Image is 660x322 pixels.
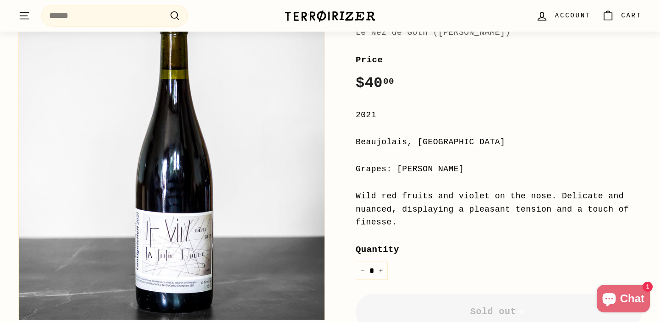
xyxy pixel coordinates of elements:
[19,14,324,320] img: Fenetre sur LantignieHeH
[356,28,511,37] a: Le Nez de Goth ([PERSON_NAME])
[596,2,647,29] a: Cart
[470,306,527,317] span: Sold out
[356,163,642,176] div: Grapes: [PERSON_NAME]
[356,109,642,122] div: 2021
[356,75,394,92] span: $40
[356,136,642,149] div: Beaujolais, [GEOGRAPHIC_DATA]
[621,11,642,21] span: Cart
[530,2,596,29] a: Account
[356,243,642,257] label: Quantity
[356,262,388,280] input: quantity
[594,285,653,315] inbox-online-store-chat: Shopify online store chat
[374,262,388,280] button: Increase item quantity by one
[356,190,642,229] div: Wild red fruits and violet on the nose. Delicate and nuanced, displaying a pleasant tension and a...
[555,11,591,21] span: Account
[383,76,394,87] sup: 00
[356,262,369,280] button: Reduce item quantity by one
[356,53,642,67] label: Price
